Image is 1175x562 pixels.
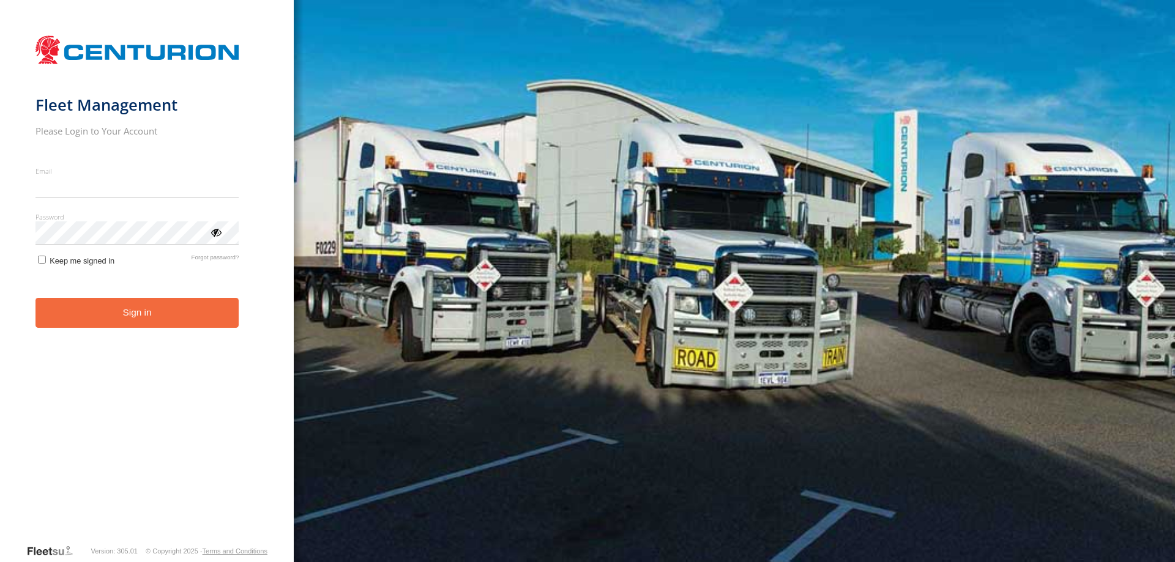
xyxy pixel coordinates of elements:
a: Terms and Conditions [203,547,267,555]
img: Centurion Transport [35,34,239,65]
div: ViewPassword [209,226,222,238]
input: Keep me signed in [38,256,46,264]
div: © Copyright 2025 - [146,547,267,555]
span: Keep me signed in [50,256,114,265]
div: Version: 305.01 [91,547,138,555]
label: Email [35,166,239,176]
h2: Please Login to Your Account [35,125,239,137]
a: Visit our Website [26,545,83,557]
h1: Fleet Management [35,95,239,115]
a: Forgot password? [192,254,239,265]
label: Password [35,212,239,221]
form: main [35,29,259,544]
button: Sign in [35,298,239,328]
